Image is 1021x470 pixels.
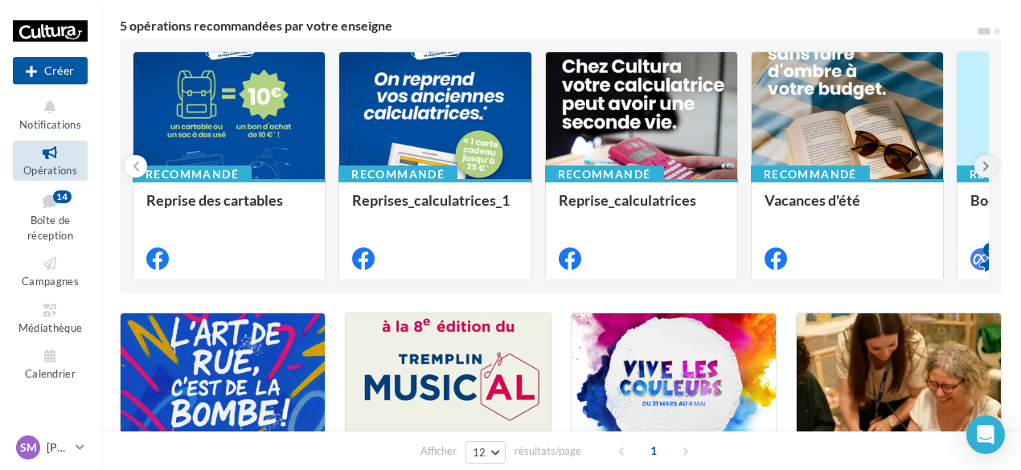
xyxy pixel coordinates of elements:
[133,166,252,183] div: Recommandé
[19,118,81,131] span: Notifications
[13,57,88,84] div: Nouvelle campagne
[515,443,581,459] span: résultats/page
[13,344,88,383] a: Calendrier
[13,95,88,134] button: Notifications
[420,443,457,459] span: Afficher
[983,243,998,257] div: 4
[465,441,506,464] button: 12
[22,275,79,288] span: Campagnes
[641,438,666,464] span: 1
[18,321,83,334] span: Médiathèque
[13,187,88,246] a: Boîte de réception14
[13,432,88,463] a: SM [PERSON_NAME] [PERSON_NAME]
[473,446,486,459] span: 12
[13,298,88,337] a: Médiathèque
[27,214,73,242] span: Boîte de réception
[751,166,870,183] div: Recommandé
[53,190,72,203] div: 14
[120,19,976,32] div: 5 opérations recommandées par votre enseigne
[25,367,76,380] span: Calendrier
[13,57,88,84] button: Créer
[545,166,664,183] div: Recommandé
[13,141,88,180] a: Opérations
[352,192,518,224] div: Reprises_calculatrices_1
[20,439,37,456] span: SM
[966,415,1005,454] div: Open Intercom Messenger
[559,192,724,224] div: Reprise_calculatrices
[765,192,930,224] div: Vacances d'été
[23,164,77,177] span: Opérations
[146,192,312,224] div: Reprise des cartables
[338,166,457,183] div: Recommandé
[47,439,69,456] p: [PERSON_NAME] [PERSON_NAME]
[13,251,88,291] a: Campagnes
